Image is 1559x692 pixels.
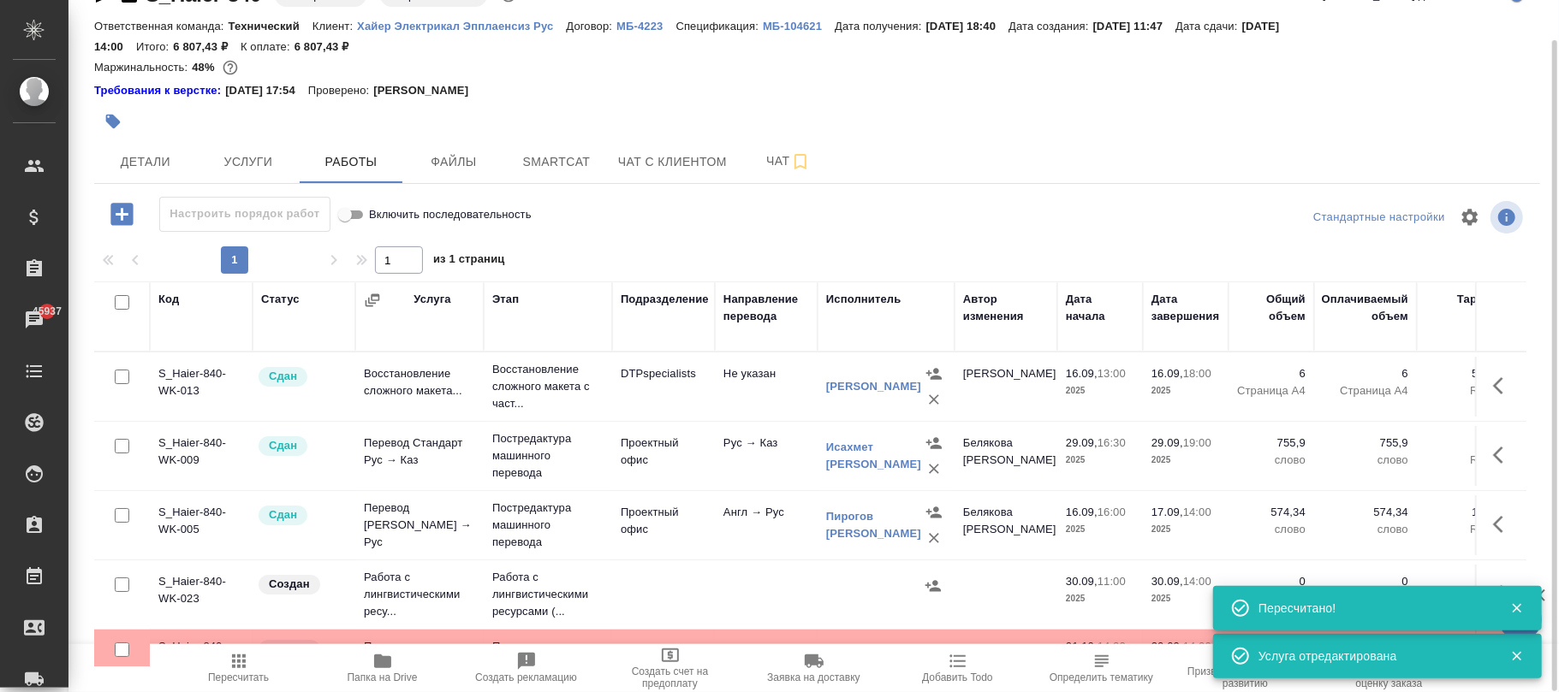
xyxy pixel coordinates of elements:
td: Рус → Каз [715,426,818,486]
span: Детали [104,151,187,173]
p: 14:00 [1183,575,1211,588]
p: слово [1323,452,1408,469]
p: 2025 [1066,452,1134,469]
p: 30.09, [1066,575,1098,588]
p: Восстановление сложного макета с част... [492,361,604,412]
span: Посмотреть информацию [1491,201,1526,234]
button: Сгруппировать [364,292,381,309]
button: Здесь прячутся важные кнопки [1483,573,1524,614]
p: 6 807,43 ₽ [173,40,241,53]
a: Хайер Электрикал Эпплаенсиз Рус [357,18,566,33]
div: Код [158,291,179,308]
div: Статус [261,291,300,308]
div: Заказ еще не согласован с клиентом, искать исполнителей рано [257,573,347,596]
span: 45937 [22,303,72,320]
span: Заявка на доставку [767,671,860,683]
td: Белякова [PERSON_NAME] [955,495,1057,555]
p: Сдан [269,437,297,454]
span: Чат с клиентом [618,151,727,173]
p: Страница А4 [1237,382,1306,399]
p: RUB [1425,382,1494,399]
div: Автор изменения [963,291,1049,325]
div: Подразделение [621,291,709,308]
p: 16.09, [1151,367,1183,380]
p: 16:30 [1098,436,1126,449]
p: Страница А4 [1323,382,1408,399]
td: S_Haier-840-WK-023 [150,565,253,624]
p: Проверено: [308,82,374,99]
span: Пересчитать [208,671,269,683]
p: 14:00 [1183,640,1211,653]
button: Назначить [920,573,946,599]
p: Маржинальность: [94,61,192,74]
div: Этап [492,291,519,308]
button: Создать рекламацию [455,644,598,692]
p: 0,7 [1425,435,1494,452]
button: Пересчитать [167,644,311,692]
p: Дата получения: [835,20,925,33]
span: Определить тематику [1050,671,1153,683]
p: 30.09, [1151,640,1183,653]
td: [PERSON_NAME] [955,357,1057,417]
span: из 1 страниц [433,249,505,274]
p: 14:00 [1183,506,1211,518]
button: Здесь прячутся важные кнопки [1483,504,1524,545]
button: Назначить [920,638,946,664]
button: Добавить работу [98,197,146,232]
button: Призвать менеджера по развитию [1174,644,1318,692]
p: слово [1237,521,1306,538]
span: Включить последовательность [369,206,532,223]
p: 2025 [1151,521,1220,538]
div: Менеджер проверил работу исполнителя, передает ее на следующий этап [257,435,347,458]
button: Добавить Todo [886,644,1030,692]
p: 6 807,43 ₽ [295,40,362,53]
p: слово [1323,521,1408,538]
td: Перевод [PERSON_NAME] → Рус [355,491,484,559]
div: Оплачиваемый объем [1322,291,1408,325]
button: Заявка на доставку [742,644,886,692]
p: 16:00 [1098,506,1126,518]
button: Назначить [921,361,947,387]
td: Проектный офис [612,495,715,555]
a: МБ-4223 [616,18,675,33]
p: Создан [269,576,310,593]
p: 2025 [1151,590,1220,607]
p: Клиент: [312,20,357,33]
td: Проектный офис [612,426,715,486]
p: 2025 [1066,590,1134,607]
p: Постредактура машинного перевода [492,430,604,482]
p: К оплате: [241,40,295,53]
td: Англ → Рус [715,495,818,555]
p: Договор: [566,20,616,33]
p: 755,9 [1323,435,1408,452]
span: Файлы [413,151,495,173]
td: S_Haier-840-WK-013 [150,357,253,417]
p: Дата сдачи: [1175,20,1241,33]
p: 2025 [1151,382,1220,399]
p: 6 [1323,365,1408,382]
span: Папка на Drive [348,671,418,683]
p: 48% [192,61,218,74]
button: 2950.76 RUB; [219,56,241,79]
p: 1,16 [1425,504,1494,521]
td: Белякова [PERSON_NAME] [955,426,1057,486]
a: 45937 [4,299,64,341]
p: 16.09, [1066,367,1098,380]
div: Дата начала [1066,291,1134,325]
p: Создан [269,641,310,658]
p: 01.10, [1066,640,1098,653]
p: 18:00 [1183,367,1211,380]
td: S_Haier-840-WK-005 [150,495,253,555]
td: Проверка качества перевода (LQ... [355,630,484,689]
p: 14:23 [1098,640,1126,653]
p: 57,8 [1425,365,1494,382]
a: Пирогов [PERSON_NAME] [826,510,921,540]
button: Назначить [921,430,947,456]
div: Общий объем [1237,291,1306,325]
p: [PERSON_NAME] [373,82,481,99]
td: Перевод Стандарт Рус → Каз [355,426,484,486]
div: Дата завершения [1151,291,1220,325]
p: 19:00 [1183,436,1211,449]
p: 2025 [1066,382,1134,399]
p: Постредактура машинного перевода [492,500,604,551]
